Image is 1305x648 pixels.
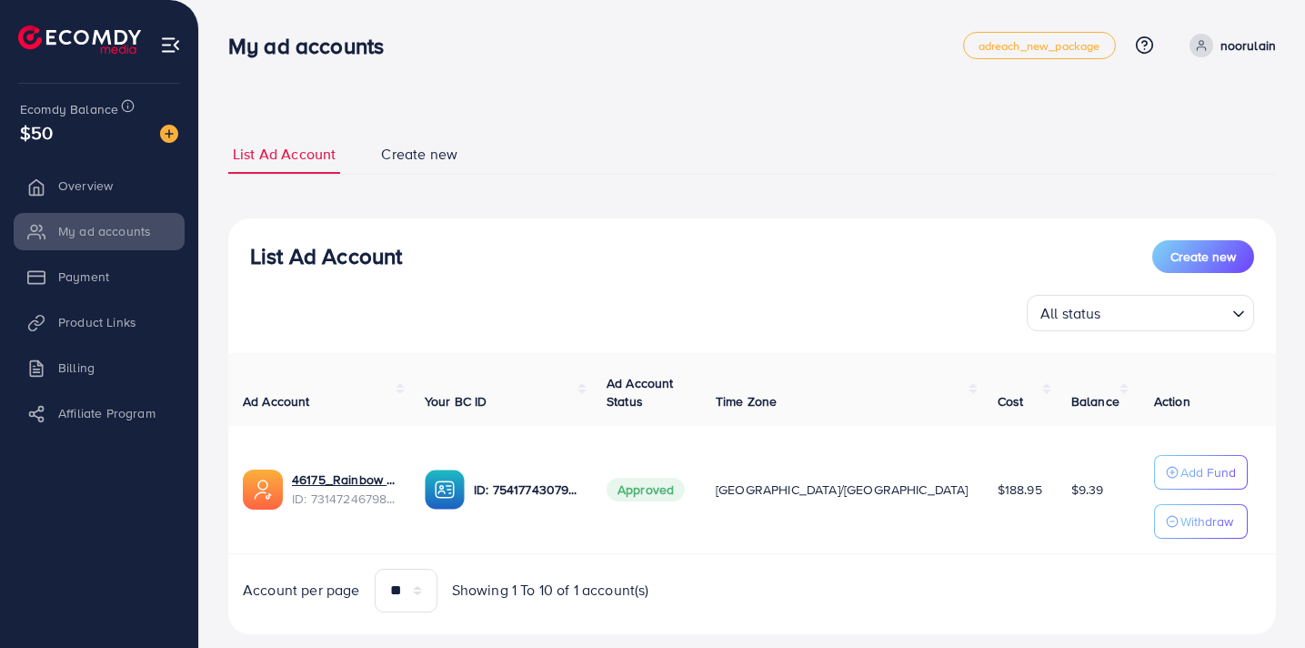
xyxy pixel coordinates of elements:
p: noorulain [1220,35,1276,56]
p: Add Fund [1180,461,1236,483]
span: $188.95 [998,481,1042,499]
p: Withdraw [1180,511,1233,532]
img: ic-ads-acc.e4c84228.svg [243,470,283,510]
img: image [160,125,178,143]
span: List Ad Account [233,144,336,165]
span: Ad Account Status [607,374,674,410]
span: [GEOGRAPHIC_DATA]/[GEOGRAPHIC_DATA] [716,481,969,499]
span: Create new [1170,248,1236,266]
span: Cost [998,392,1024,410]
span: adreach_new_package [979,40,1100,52]
span: Account per page [243,580,360,601]
span: Your BC ID [425,392,487,410]
span: $50 [20,119,53,146]
span: Ad Account [243,392,310,410]
span: All status [1037,300,1105,327]
a: 46175_Rainbow Mart_1703092077019 [292,471,396,489]
span: Time Zone [716,392,777,410]
span: Ecomdy Balance [20,100,118,118]
span: Action [1154,392,1190,410]
a: noorulain [1182,34,1276,57]
span: ID: 7314724679808335874 [292,490,396,508]
span: Create new [381,144,457,165]
img: ic-ba-acc.ded83a64.svg [425,470,465,510]
div: Search for option [1027,295,1254,331]
a: adreach_new_package [963,32,1116,59]
h3: My ad accounts [228,33,398,59]
span: Balance [1071,392,1119,410]
p: ID: 7541774307903438866 [474,479,577,501]
img: logo [18,25,141,54]
span: Approved [607,478,685,501]
div: <span class='underline'>46175_Rainbow Mart_1703092077019</span></br>7314724679808335874 [292,471,396,508]
button: Withdraw [1154,504,1248,539]
button: Add Fund [1154,455,1248,490]
button: Create new [1152,240,1254,273]
h3: List Ad Account [250,243,402,269]
span: Showing 1 To 10 of 1 account(s) [452,580,649,601]
img: menu [160,35,181,56]
span: $9.39 [1071,481,1104,499]
input: Search for option [1107,297,1225,327]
